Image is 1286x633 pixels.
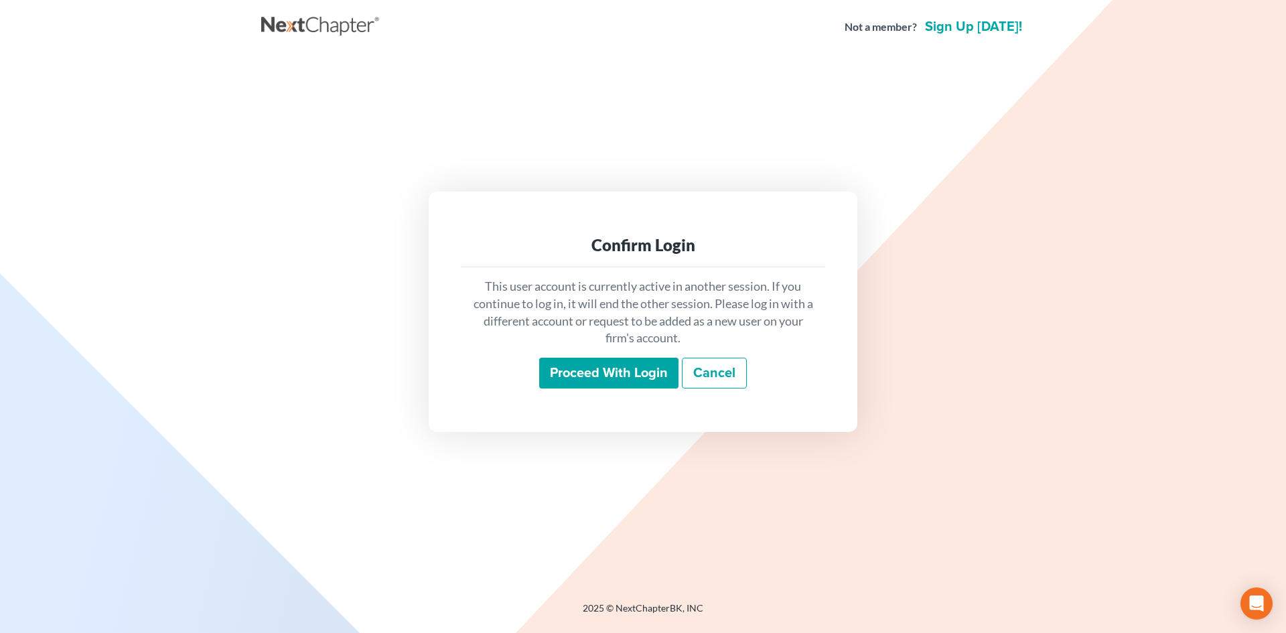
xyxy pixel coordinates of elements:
input: Proceed with login [539,358,678,389]
strong: Not a member? [845,19,917,35]
a: Sign up [DATE]! [922,20,1025,33]
a: Cancel [682,358,747,389]
div: 2025 © NextChapterBK, INC [261,602,1025,626]
div: Confirm Login [472,234,814,256]
div: Open Intercom Messenger [1240,587,1273,620]
p: This user account is currently active in another session. If you continue to log in, it will end ... [472,278,814,347]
